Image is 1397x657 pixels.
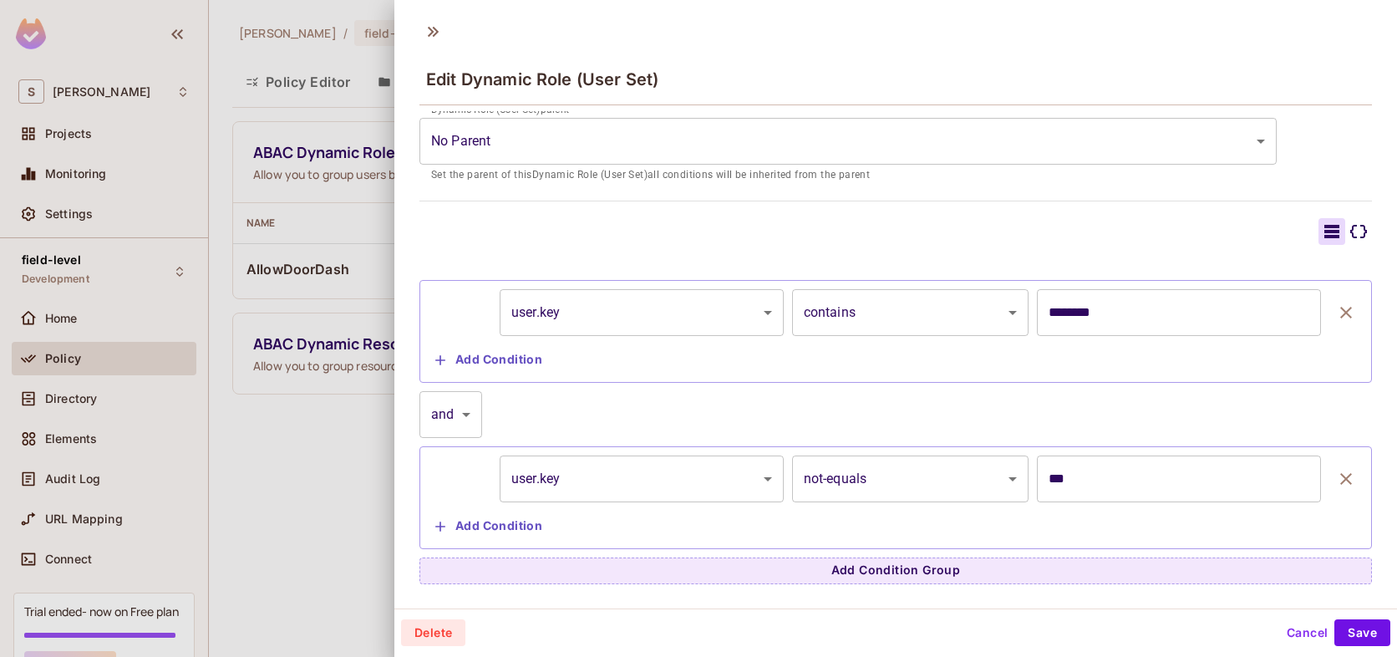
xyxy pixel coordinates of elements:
[792,456,1029,502] div: not-equals
[431,102,569,116] label: Dynamic Role (User Set) parent
[429,513,549,540] button: Add Condition
[419,558,1372,584] button: Add Condition Group
[401,619,465,646] button: Delete
[1334,619,1390,646] button: Save
[431,167,1265,184] p: Set the parent of this Dynamic Role (User Set) all conditions will be inherited from the parent
[792,289,1029,336] div: contains
[500,456,784,502] div: user.key
[419,118,1277,165] div: Without label
[429,347,549,374] button: Add Condition
[500,289,784,336] div: user.key
[426,69,658,89] span: Edit Dynamic Role (User Set)
[419,391,482,438] div: and
[1280,619,1334,646] button: Cancel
